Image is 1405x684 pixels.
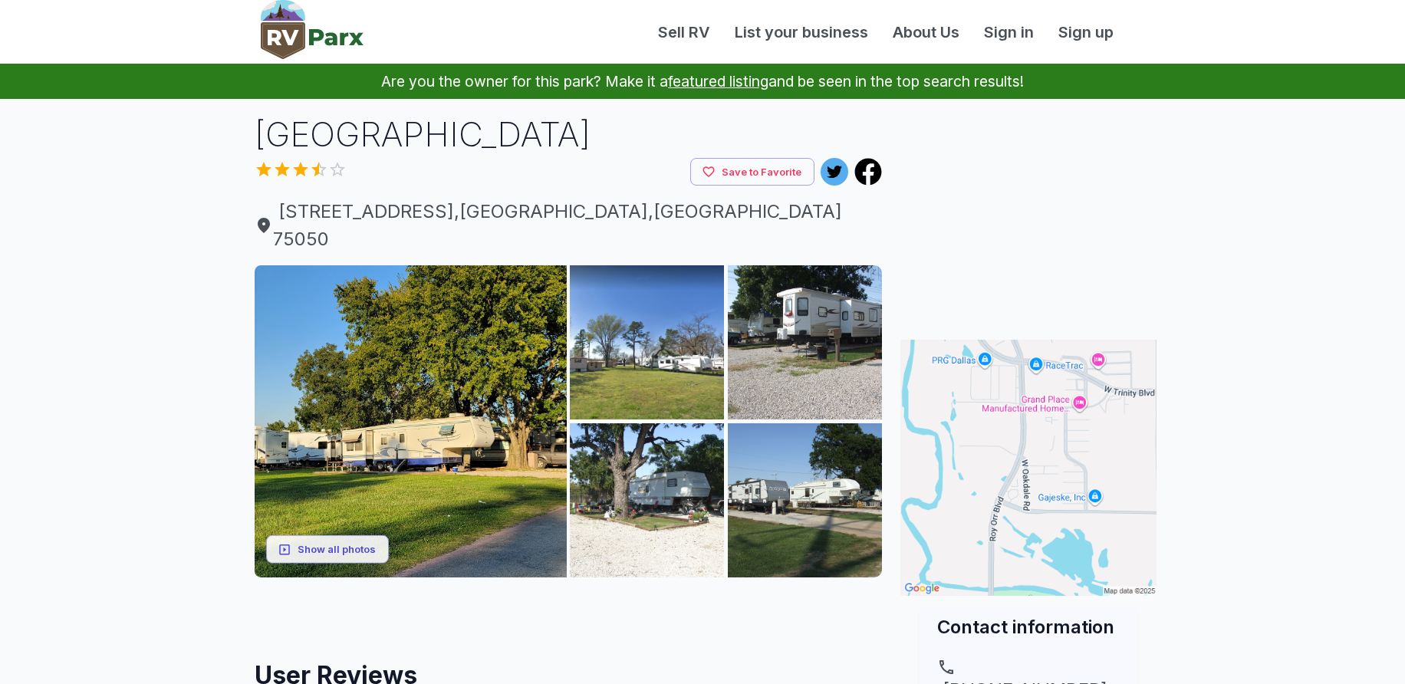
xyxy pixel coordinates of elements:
[880,21,972,44] a: About Us
[728,423,882,577] img: AAcXr8q2wUKm6GI7qtfJgk46qRPgXCUAgqWzDSfoxtFZ4T2xcgcveaPs8nfcjy2YpcKnhZMBw4BLrTqux9mXXCaRrM0vSiIme...
[255,577,882,646] iframe: Advertisement
[937,614,1120,640] h2: Contact information
[722,21,880,44] a: List your business
[668,72,768,90] a: featured listing
[255,265,567,577] img: AAcXr8r5VCr-UFGOTv2BadUCpeeQfix0MslMam8VfEKzjIXcsc1eTj1PLtv9Qvz_X41p4TMADNWpnAtoNPo8QqrR0KZDGWOFc...
[972,21,1046,44] a: Sign in
[1046,21,1126,44] a: Sign up
[255,198,882,253] a: [STREET_ADDRESS],[GEOGRAPHIC_DATA],[GEOGRAPHIC_DATA] 75050
[646,21,722,44] a: Sell RV
[900,340,1157,596] img: Map for Shady Grove RV Park
[266,535,389,564] button: Show all photos
[728,265,882,419] img: AAcXr8qlyZJACk7B1t-tYWfsyqcEXAe4opcxSwqHi8G3-qHwcDyK-OlBdFKi001cOmSIU2TiwoZuLD-6V7aokTTAkqaSQ0BB7...
[18,64,1387,99] p: Are you the owner for this park? Make it a and be seen in the top search results!
[570,265,724,419] img: AAcXr8r41oR3JBB3Fy_3aJzwBM12YM6YTvkNn2JiA1b10HaXlJcY-CZTxRAWpl0dZRraIVc1mE2kVsmqeHTPtjLZ_TWIFlzXv...
[570,423,724,577] img: AAcXr8oi809jk7OOZAnzYoOFQYWTM7QqxGouhg00VwDwru2JvSQNFJhETbEhvmd4hgwuB8M5Lbqc_lH8QdeVSwLZXHM9PgsAt...
[690,158,814,186] button: Save to Favorite
[255,198,882,253] span: [STREET_ADDRESS] , [GEOGRAPHIC_DATA] , [GEOGRAPHIC_DATA] 75050
[900,111,1157,303] iframe: Advertisement
[255,111,882,158] h1: [GEOGRAPHIC_DATA]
